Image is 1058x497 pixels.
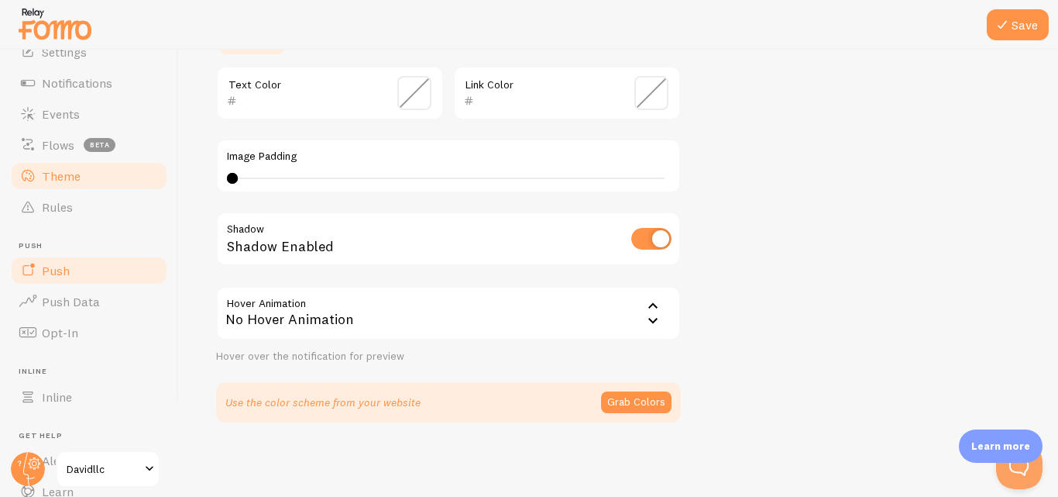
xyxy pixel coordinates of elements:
span: Events [42,106,80,122]
span: Rules [42,199,73,215]
a: Notifications [9,67,169,98]
a: Alerts [9,445,169,476]
span: Opt-In [42,325,78,340]
a: Push Data [9,286,169,317]
span: Push [19,241,169,251]
div: Shadow Enabled [216,212,681,268]
a: Rules [9,192,169,223]
a: Davidllc [56,450,160,488]
span: Flows [42,137,74,153]
span: Settings [42,44,87,60]
p: Use the color scheme from your website [225,395,421,410]
a: Push [9,255,169,286]
img: fomo-relay-logo-orange.svg [16,4,94,43]
a: Settings [9,36,169,67]
span: Push Data [42,294,100,309]
a: Events [9,98,169,129]
span: Inline [19,367,169,377]
span: Inline [42,389,72,405]
div: Hover over the notification for preview [216,350,681,364]
span: Push [42,263,70,278]
label: Image Padding [227,150,670,164]
a: Theme [9,160,169,192]
div: No Hover Animation [216,286,681,340]
p: Learn more [971,439,1030,454]
span: Davidllc [67,460,140,478]
div: Learn more [959,430,1043,463]
a: Flows beta [9,129,169,160]
a: Inline [9,381,169,412]
iframe: Help Scout Beacon - Open [996,443,1043,489]
button: Grab Colors [601,392,672,413]
span: Notifications [42,75,112,91]
span: Theme [42,168,81,184]
span: Get Help [19,431,169,441]
span: beta [84,138,115,152]
a: Opt-In [9,317,169,348]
